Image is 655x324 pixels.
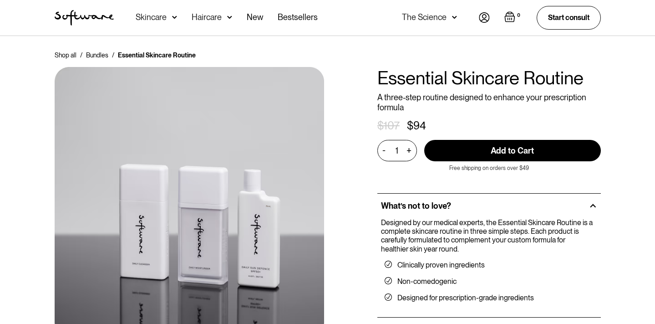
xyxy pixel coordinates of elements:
div: $ [377,119,384,133]
p: Designed by our medical experts, the Essential Skincare Routine is a complete skincare routine in... [381,218,594,253]
div: / [80,51,82,60]
img: arrow down [172,13,177,22]
div: Haircare [192,13,222,22]
div: 94 [413,119,426,133]
div: Essential Skincare Routine [118,51,196,60]
a: Shop all [55,51,76,60]
h2: What’s not to love? [381,201,451,211]
img: arrow down [452,13,457,22]
li: Designed for prescription-grade ingredients [385,293,594,303]
div: 0 [515,11,522,20]
input: Add to Cart [424,140,601,161]
div: Skincare [136,13,167,22]
a: Bundles [86,51,108,60]
p: Free shipping on orders over $49 [449,165,529,171]
li: Clinically proven ingredients [385,261,594,270]
li: Non-comedogenic [385,277,594,286]
div: 107 [384,119,400,133]
div: - [382,145,388,155]
img: arrow down [227,13,232,22]
h1: Essential Skincare Routine [377,67,601,89]
a: Start consult [537,6,601,29]
div: + [404,145,414,156]
img: Software Logo [55,10,114,26]
a: Open empty cart [504,11,522,24]
div: / [112,51,114,60]
div: The Science [402,13,447,22]
div: $ [407,119,413,133]
p: A three-step routine designed to enhance your prescription formula [377,93,601,112]
a: home [55,10,114,26]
